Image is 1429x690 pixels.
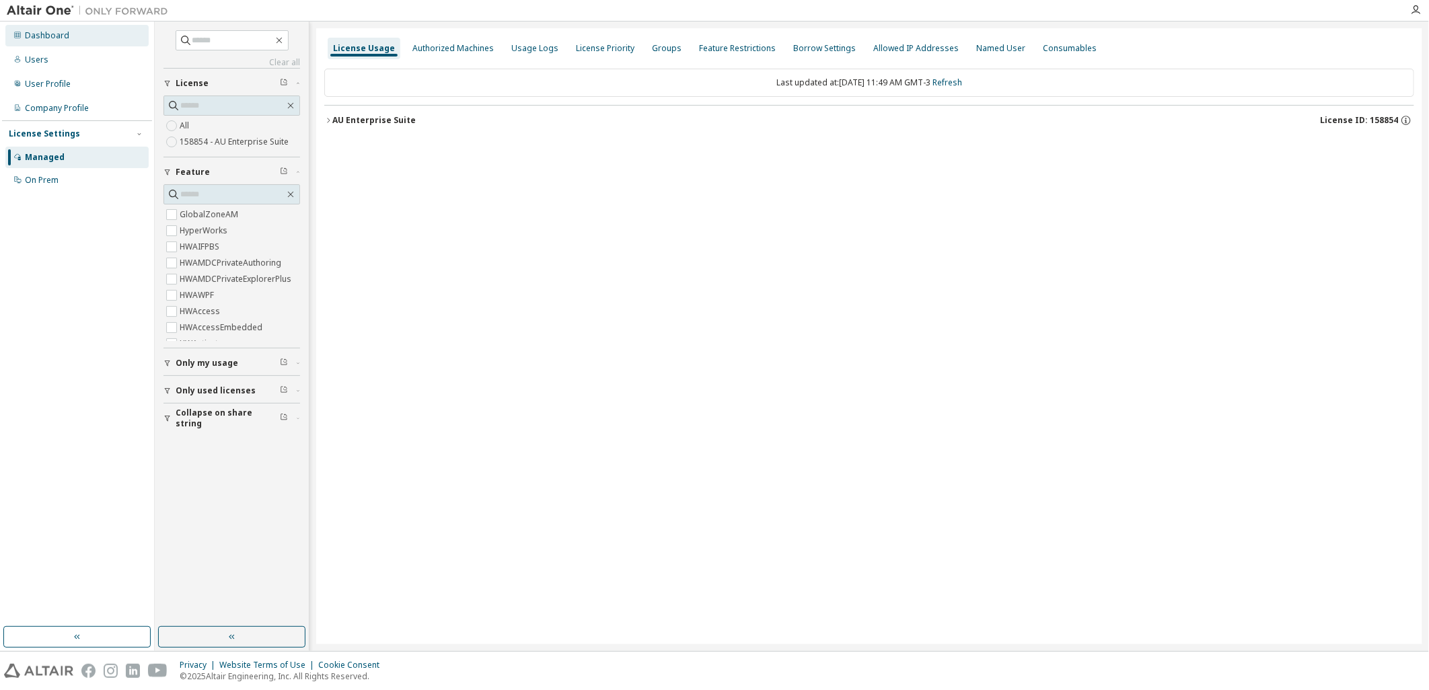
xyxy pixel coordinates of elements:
div: License Settings [9,128,80,139]
span: Collapse on share string [176,408,280,429]
span: Clear filter [280,78,288,89]
a: Refresh [932,77,962,88]
button: Only used licenses [163,376,300,406]
div: Consumables [1043,43,1097,54]
label: HWAIFPBS [180,239,222,255]
a: Clear all [163,57,300,68]
div: Named User [976,43,1025,54]
span: Clear filter [280,385,288,396]
div: AU Enterprise Suite [332,115,416,126]
div: User Profile [25,79,71,89]
div: On Prem [25,175,59,186]
span: Clear filter [280,413,288,424]
label: HWAccess [180,303,223,319]
div: Dashboard [25,30,69,41]
span: Feature [176,167,210,178]
div: License Priority [576,43,634,54]
img: linkedin.svg [126,664,140,678]
button: License [163,69,300,98]
div: Privacy [180,660,219,670]
span: Clear filter [280,358,288,369]
div: License Usage [333,43,395,54]
img: altair_logo.svg [4,664,73,678]
label: GlobalZoneAM [180,206,241,223]
img: youtube.svg [148,664,168,678]
button: Collapse on share string [163,404,300,433]
span: Only my usage [176,358,238,369]
label: HyperWorks [180,223,230,239]
button: Only my usage [163,348,300,378]
div: Authorized Machines [412,43,494,54]
div: Company Profile [25,103,89,114]
p: © 2025 Altair Engineering, Inc. All Rights Reserved. [180,670,388,682]
div: Last updated at: [DATE] 11:49 AM GMT-3 [324,69,1414,97]
div: Usage Logs [511,43,558,54]
button: Feature [163,157,300,187]
label: HWAWPF [180,287,217,303]
label: 158854 - AU Enterprise Suite [180,134,291,150]
button: AU Enterprise SuiteLicense ID: 158854 [324,106,1414,135]
img: facebook.svg [81,664,96,678]
div: Managed [25,152,65,163]
div: Cookie Consent [318,660,388,670]
div: Borrow Settings [793,43,856,54]
div: Groups [652,43,682,54]
img: instagram.svg [104,664,118,678]
div: Allowed IP Addresses [873,43,959,54]
div: Users [25,54,48,65]
label: HWAccessEmbedded [180,319,265,336]
span: License ID: 158854 [1320,115,1398,126]
label: HWAMDCPrivateExplorerPlus [180,271,294,287]
span: Only used licenses [176,385,256,396]
span: Clear filter [280,167,288,178]
label: All [180,118,192,134]
div: Feature Restrictions [699,43,776,54]
div: Website Terms of Use [219,660,318,670]
label: HWAMDCPrivateAuthoring [180,255,284,271]
img: Altair One [7,4,175,17]
span: License [176,78,209,89]
label: HWActivate [180,336,225,352]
